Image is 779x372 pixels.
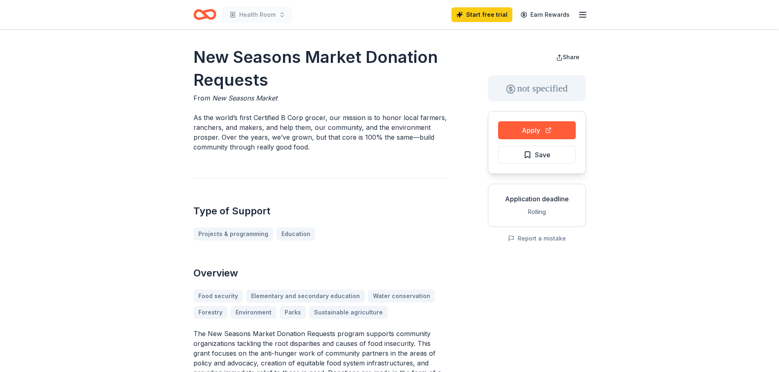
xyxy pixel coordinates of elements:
[223,7,292,23] button: Health Room
[488,75,586,101] div: not specified
[193,5,216,24] a: Home
[193,93,449,103] div: From
[563,53,579,60] span: Share
[276,227,315,241] a: Education
[498,146,576,164] button: Save
[516,7,575,22] a: Earn Rewards
[508,234,566,243] button: Report a mistake
[193,227,273,241] a: Projects & programming
[451,7,512,22] a: Start free trial
[535,149,550,160] span: Save
[498,121,576,139] button: Apply
[193,267,449,280] h2: Overview
[495,207,579,217] div: Rolling
[212,94,277,102] span: New Seasons Market
[239,10,276,20] span: Health Room
[193,205,449,218] h2: Type of Support
[193,46,449,91] h1: New Seasons Market Donation Requests
[495,194,579,204] div: Application deadline
[550,49,586,65] button: Share
[193,113,449,152] p: As the world’s first Certified B Corp grocer, our mission is to honor local farmers, ranchers, an...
